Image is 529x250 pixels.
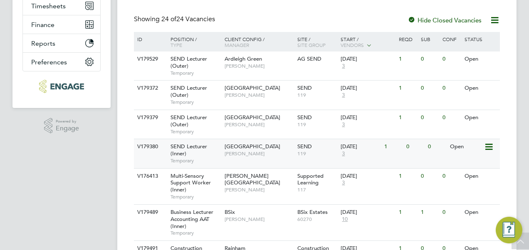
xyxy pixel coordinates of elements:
span: SEND [297,143,312,150]
div: [DATE] [341,85,395,92]
span: 3 [341,92,346,99]
div: 1 [397,169,418,184]
span: Temporary [171,128,220,135]
div: [DATE] [341,173,395,180]
span: SEND Lecturer (Outer) [171,114,207,128]
span: Multi-Sensory Support Worker (Inner) [171,172,211,194]
div: Conf [440,32,462,46]
div: 1 [397,81,418,96]
span: Supported Learning [297,172,324,186]
span: [PERSON_NAME] [225,186,293,193]
span: 24 Vacancies [161,15,215,23]
span: [GEOGRAPHIC_DATA] [225,84,280,91]
span: 117 [297,186,337,193]
div: V179489 [135,205,164,220]
span: SEND Lecturer (Outer) [171,55,207,69]
button: Engage Resource Center [496,217,522,243]
span: 3 [341,63,346,70]
span: [PERSON_NAME] [225,216,293,223]
span: 3 [341,150,346,157]
div: 0 [440,51,462,67]
div: Open [462,169,499,184]
div: [DATE] [341,143,380,150]
div: Status [462,32,499,46]
span: Temporary [171,70,220,76]
img: protocol-logo-retina.png [39,80,84,93]
span: Type [171,42,182,48]
button: Reports [23,34,100,52]
div: 0 [440,169,462,184]
span: Vendors [341,42,364,48]
div: [DATE] [341,114,395,121]
span: 119 [297,150,337,157]
span: AG SEND [297,55,321,62]
div: 1 [397,110,418,125]
span: 3 [341,179,346,186]
span: Reports [31,39,55,47]
span: [GEOGRAPHIC_DATA] [225,114,280,121]
div: V179380 [135,139,164,154]
span: 60270 [297,216,337,223]
div: 0 [419,51,440,67]
span: [GEOGRAPHIC_DATA] [225,143,280,150]
span: [PERSON_NAME] [225,121,293,128]
div: 0 [419,81,440,96]
span: 24 of [161,15,176,23]
div: 1 [419,205,440,220]
span: [PERSON_NAME][GEOGRAPHIC_DATA] [225,172,280,186]
div: V179372 [135,81,164,96]
div: Position / [164,32,222,52]
span: Preferences [31,58,67,66]
span: BSix Estates [297,208,328,216]
span: 119 [297,121,337,128]
div: V176413 [135,169,164,184]
div: Showing [134,15,217,24]
div: Open [462,51,499,67]
span: Temporary [171,157,220,164]
div: 0 [440,110,462,125]
span: [PERSON_NAME] [225,150,293,157]
span: Temporary [171,99,220,105]
span: Finance [31,21,54,29]
span: 10 [341,216,349,223]
div: V179529 [135,51,164,67]
span: SEND Lecturer (Inner) [171,143,207,157]
div: 1 [382,139,404,154]
div: Sub [419,32,440,46]
span: Ardleigh Green [225,55,262,62]
span: 119 [297,92,337,98]
span: [PERSON_NAME] [225,92,293,98]
div: 1 [397,51,418,67]
div: Reqd [397,32,418,46]
a: Powered byEngage [44,118,79,134]
span: Site Group [297,42,326,48]
span: Engage [56,125,79,132]
div: ID [135,32,164,46]
div: 0 [440,205,462,220]
div: 0 [426,139,447,154]
button: Preferences [23,53,100,71]
div: V179379 [135,110,164,125]
span: 3 [341,121,346,128]
label: Hide Closed Vacancies [408,16,482,24]
div: 0 [419,169,440,184]
span: BSix [225,208,235,216]
span: SEND [297,84,312,91]
span: Temporary [171,230,220,236]
a: Go to home page [22,80,101,93]
span: SEND [297,114,312,121]
span: Manager [225,42,249,48]
div: Client Config / [222,32,295,52]
span: [PERSON_NAME] [225,63,293,69]
span: Temporary [171,194,220,200]
div: 0 [419,110,440,125]
span: SEND Lecturer (Outer) [171,84,207,98]
div: Open [462,81,499,96]
div: Open [448,139,484,154]
div: 0 [404,139,426,154]
div: Open [462,110,499,125]
div: 1 [397,205,418,220]
span: Timesheets [31,2,66,10]
span: Business Lecturer Accounting AAT (Inner) [171,208,213,230]
div: [DATE] [341,56,395,63]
